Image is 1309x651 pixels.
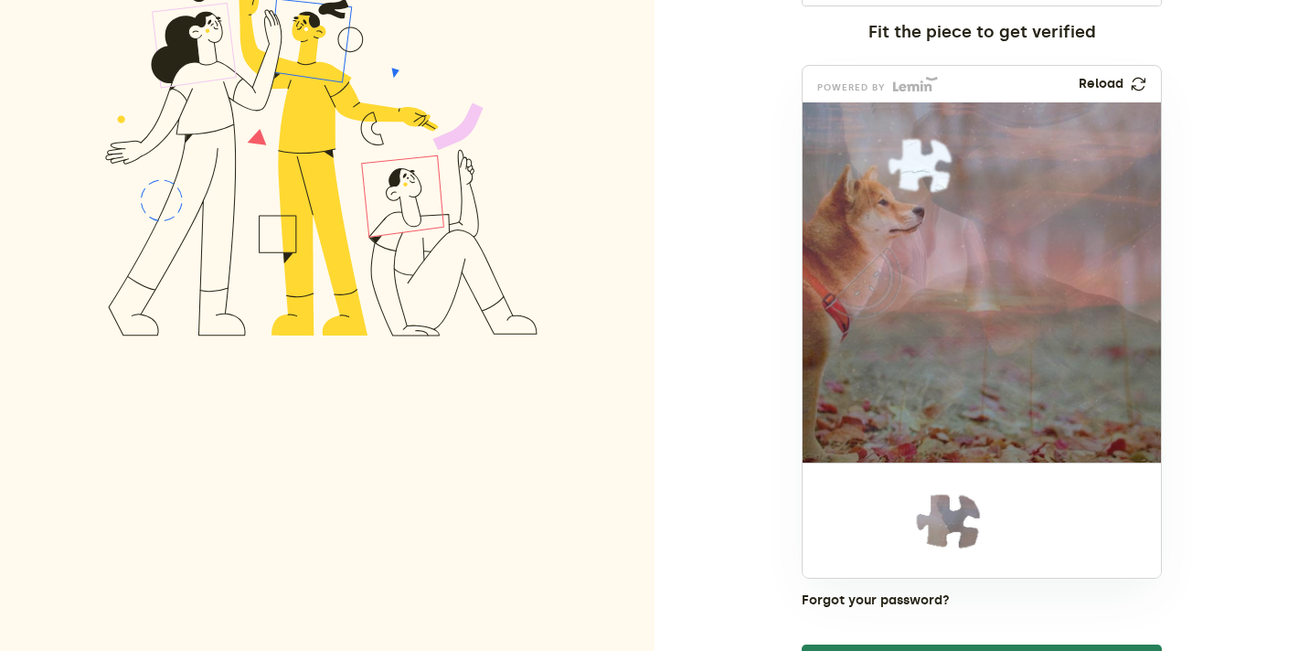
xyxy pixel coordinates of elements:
[893,77,938,91] img: Lemin logo
[1131,77,1146,91] img: refresh.png
[802,593,950,608] button: Forgot your password?
[802,21,1162,43] div: Fit the piece to get verified
[817,84,886,91] p: powered by
[1079,77,1123,91] p: Reload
